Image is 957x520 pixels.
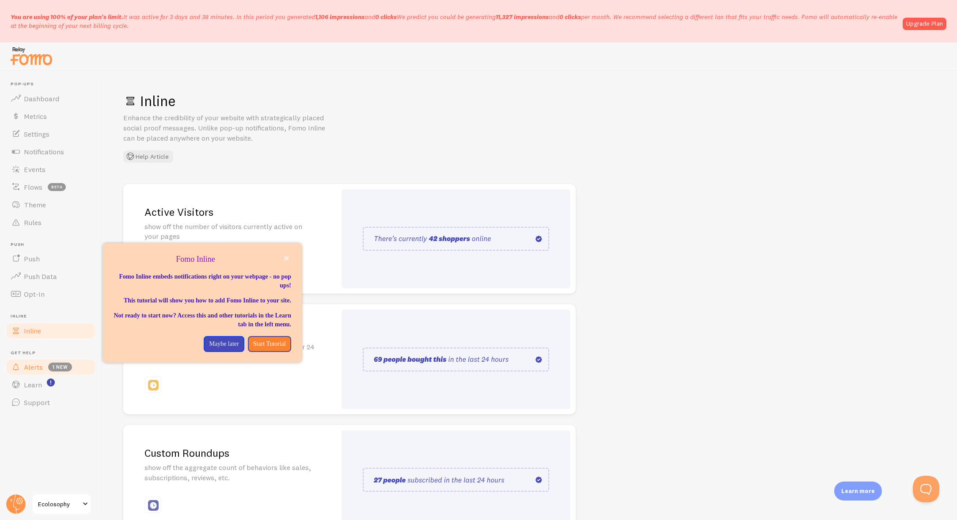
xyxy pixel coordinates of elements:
button: close, [282,254,291,263]
a: Push [5,250,96,268]
a: Upgrade Plan [903,18,946,30]
p: Fomo Inline [114,254,291,265]
img: page_stream.svg [363,348,549,371]
p: Not ready to start now? Access this and other tutorials in the Learn tab in the left menu. [114,311,291,329]
span: Inline [24,326,41,335]
div: Fomo Inline [103,243,302,363]
img: fomo_icons_custom_roundups.svg [148,500,159,511]
span: Alerts [24,363,43,371]
p: This tutorial will show you how to add Fomo Inline to your site. [114,296,291,305]
span: Push [24,254,40,263]
p: It was active for 3 days and 38 minutes. In this period you generated We predict you could be gen... [11,12,897,30]
div: Learn more [834,482,882,501]
p: Start Tutorial [253,340,286,348]
span: Notifications [24,147,64,156]
b: 11,327 impressions [496,13,549,21]
span: Events [24,165,46,174]
span: Pop-ups [11,81,96,87]
a: Learn [5,376,96,394]
svg: <p>Watch New Feature Tutorials!</p> [47,379,55,386]
span: Push [11,242,96,248]
a: Support [5,394,96,411]
a: Ecolosophy [32,493,91,515]
span: Dashboard [24,94,59,103]
p: show off the aggregate count of behaviors like sales, subscriptions, reviews, etc. [144,463,315,483]
span: Push Data [24,272,57,281]
a: Push Data [5,268,96,285]
a: Events [5,161,96,178]
a: Opt-In [5,285,96,303]
iframe: Help Scout Beacon - Open [913,476,939,502]
img: fomo_icons_page_stream.svg [148,380,159,390]
span: You are using 100% of your plan's limit. [11,13,123,21]
span: Learn [24,380,42,389]
button: Help Article [123,150,173,163]
img: pageviews.svg [363,227,549,251]
b: 0 clicks [559,13,581,21]
a: Inline [5,322,96,340]
span: Opt-In [24,290,45,298]
img: custom_roundups.svg [363,468,549,492]
span: 1 new [48,363,72,371]
p: Enhance the credibility of your website with strategically placed social proof messages. Unlike p... [123,113,335,143]
span: Theme [24,200,46,209]
b: 0 clicks [375,13,397,21]
a: Settings [5,125,96,143]
a: Flows beta [5,178,96,196]
p: Maybe later [209,340,239,348]
p: Learn more [841,487,875,495]
span: Metrics [24,112,47,121]
span: Rules [24,218,42,227]
a: Theme [5,196,96,214]
a: Alerts 1 new [5,358,96,376]
span: Inline [11,314,96,319]
span: Settings [24,130,49,138]
span: Flows [24,183,42,191]
img: fomo-relay-logo-orange.svg [9,45,53,67]
h2: Active Visitors [144,205,315,219]
span: Ecolosophy [38,499,80,509]
span: Get Help [11,350,96,356]
span: and [496,13,581,21]
h2: Custom Roundups [144,446,315,460]
a: Dashboard [5,90,96,107]
span: beta [48,183,66,191]
p: Fomo Inline embeds notifications right on your webpage - no pop ups! [114,272,291,290]
span: Support [24,398,50,407]
button: Start Tutorial [248,336,291,352]
a: Notifications [5,143,96,161]
h1: Inline [123,92,936,110]
span: and [315,13,397,21]
b: 1,106 impressions [315,13,365,21]
p: show off the number of visitors currently active on your pages [144,222,315,242]
a: Metrics [5,107,96,125]
a: Rules [5,214,96,231]
button: Maybe later [204,336,244,352]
